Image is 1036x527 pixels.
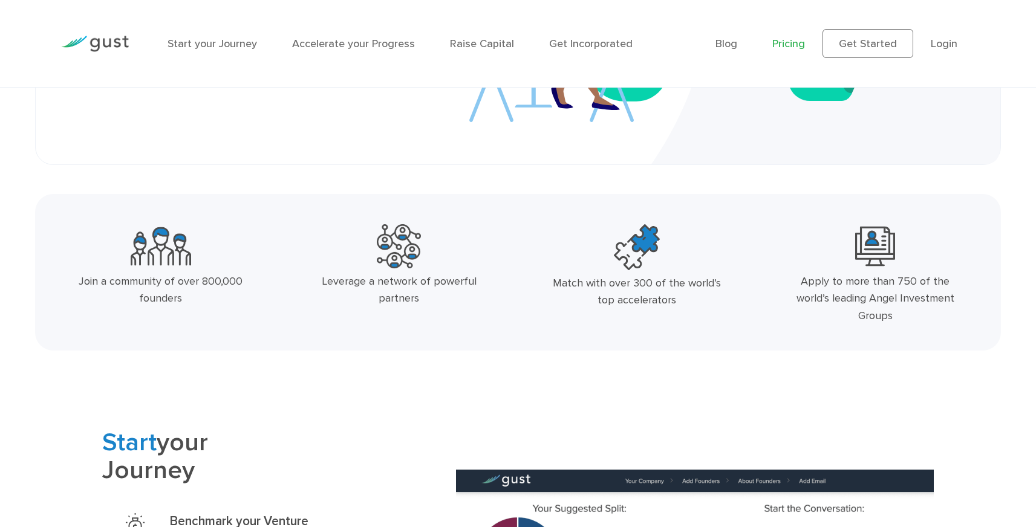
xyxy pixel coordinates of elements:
div: Apply to more than 750 of the world’s leading Angel Investment Groups [787,273,963,325]
img: Gust Logo [61,36,129,52]
h2: your Journey [102,429,422,485]
div: Join a community of over 800,000 founders [73,273,249,308]
img: Top Accelerators [614,224,660,270]
a: Start your Journey [168,37,257,50]
a: Get Started [823,29,913,58]
a: Accelerate your Progress [292,37,415,50]
a: Blog [715,37,737,50]
a: Get Incorporated [549,37,633,50]
img: Leading Angel Investment [855,224,895,268]
img: Powerful Partners [377,224,421,268]
div: Leverage a network of powerful partners [311,273,487,308]
a: Raise Capital [450,37,514,50]
img: Community Founders [131,224,191,268]
span: Start [102,427,157,457]
a: Login [931,37,957,50]
div: Match with over 300 of the world’s top accelerators [549,275,725,310]
a: Pricing [772,37,805,50]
